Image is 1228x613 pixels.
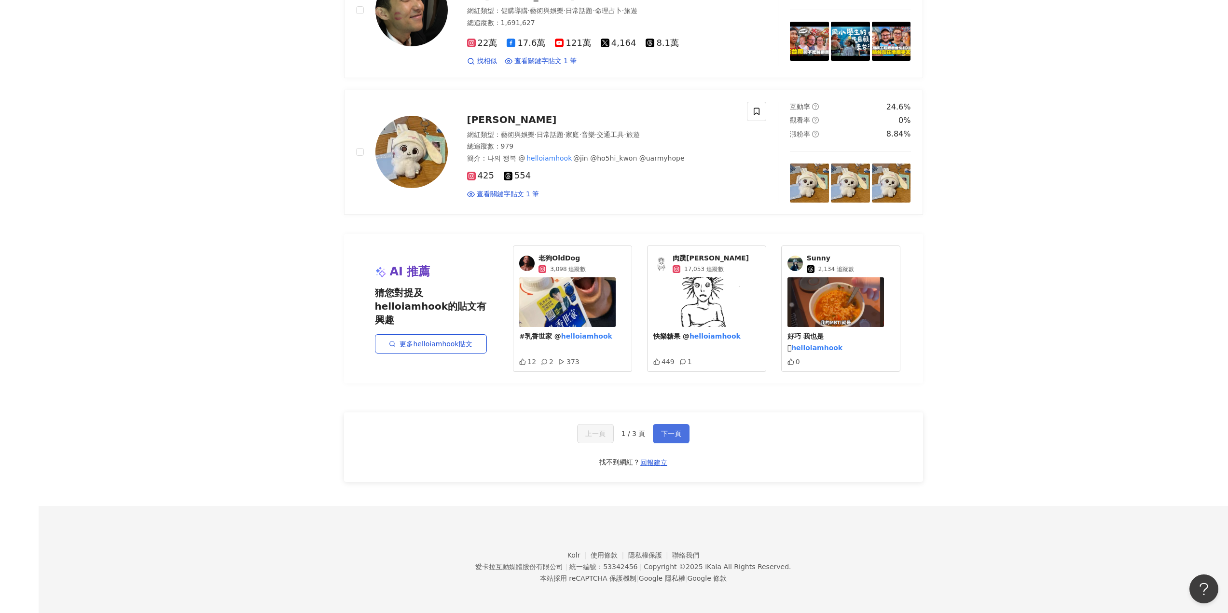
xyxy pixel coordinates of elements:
[504,171,531,181] span: 554
[640,459,667,466] span: 回報建立
[624,7,637,14] span: 旅遊
[812,117,819,123] span: question-circle
[628,551,673,559] a: 隱私權保護
[375,334,487,354] a: 更多helloiamhook貼文
[514,56,577,66] span: 查看關鍵字貼文 1 筆
[581,131,595,138] span: 音樂
[558,358,580,366] div: 373
[519,332,561,340] span: #乳香世家 @
[639,574,685,582] a: Google 隱私權
[567,551,591,559] a: Kolr
[622,7,624,14] span: ·
[507,38,545,48] span: 17.6萬
[519,256,535,271] img: KOL Avatar
[601,38,636,48] span: 4,164
[898,115,911,126] div: 0%
[661,430,681,437] span: 下一頁
[872,22,911,61] img: post-image
[519,254,626,274] a: KOL Avatar老狗OldDog3,098 追蹤數
[672,551,699,559] a: 聯絡我們
[475,563,563,571] div: 愛卡拉互動媒體股份有限公司
[467,38,497,48] span: 22萬
[525,153,573,163] mark: helloiamhook
[886,129,911,139] div: 8.84%
[505,56,577,66] a: 查看關鍵字貼文 1 筆
[685,574,688,582] span: |
[467,6,736,16] div: 網紅類型 ：
[646,38,679,48] span: 8.1萬
[597,131,624,138] span: 交通工具
[555,38,591,48] span: 121萬
[653,332,690,340] span: 快樂糖果 @
[886,102,911,112] div: 24.6%
[538,254,586,263] span: 老狗OldDog
[577,424,614,443] button: 上一頁
[537,131,564,138] span: 日常話題
[787,332,824,352] span: 好巧 我也是 
[872,163,911,203] img: post-image
[565,563,567,571] span: |
[564,7,566,14] span: ·
[1189,574,1218,603] iframe: Help Scout Beacon - Open
[787,254,894,274] a: KOL AvatarSunny2,134 追蹤數
[787,256,803,271] img: KOL Avatar
[467,153,685,163] span: 簡介 ：
[375,116,448,188] img: KOL Avatar
[791,344,842,352] mark: helloiamhook
[467,190,539,199] a: 查看關鍵字貼文 1 筆
[579,131,581,138] span: ·
[375,286,487,327] span: 猜您對提及helloiamhook的貼文有興趣
[467,56,497,66] a: 找相似
[636,574,639,582] span: |
[790,130,810,138] span: 漲粉率
[626,131,640,138] span: 旅遊
[591,551,628,559] a: 使用條款
[624,131,626,138] span: ·
[807,254,854,263] span: Sunny
[487,154,525,162] span: 나의 행복 @
[653,254,760,274] a: KOL Avatar肉蹼[PERSON_NAME]17,053 追蹤數
[790,163,829,203] img: post-image
[573,154,684,162] span: @jin @ho5hi_kwon @uarmyhope
[831,22,870,61] img: post-image
[564,131,566,138] span: ·
[790,116,810,124] span: 觀看率
[477,56,497,66] span: 找相似
[690,332,741,340] mark: helloiamhook
[530,7,564,14] span: 藝術與娛樂
[344,90,923,215] a: KOL Avatar[PERSON_NAME]網紅類型：藝術與娛樂·日常話題·家庭·音樂·交通工具·旅遊總追蹤數：979簡介：나의 행복 @helloiamhook@jin @ho5hi_kwo...
[595,7,622,14] span: 命理占卜
[467,18,736,28] div: 總追蹤數 ： 1,691,627
[519,358,536,366] div: 12
[653,256,669,271] img: KOL Avatar
[501,131,535,138] span: 藝術與娛樂
[790,103,810,110] span: 互動率
[599,458,640,467] div: 找不到網紅？
[569,563,637,571] div: 統一編號：53342456
[684,265,724,273] span: 17,053 追蹤數
[593,7,594,14] span: ·
[595,131,597,138] span: ·
[790,22,829,61] img: post-image
[679,358,692,366] div: 1
[535,131,537,138] span: ·
[501,7,528,14] span: 促購導購
[812,103,819,110] span: question-circle
[550,265,586,273] span: 3,098 追蹤數
[528,7,530,14] span: ·
[787,358,800,366] div: 0
[541,358,553,366] div: 2
[561,332,612,340] mark: helloiamhook
[705,563,721,571] a: iKala
[566,131,579,138] span: 家庭
[477,190,539,199] span: 查看關鍵字貼文 1 筆
[467,171,494,181] span: 425
[653,358,675,366] div: 449
[639,563,642,571] span: |
[640,455,668,470] button: 回報建立
[812,131,819,137] span: question-circle
[818,265,854,273] span: 2,134 追蹤數
[653,424,690,443] button: 下一頁
[831,163,870,203] img: post-image
[621,430,646,437] span: 1 / 3 頁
